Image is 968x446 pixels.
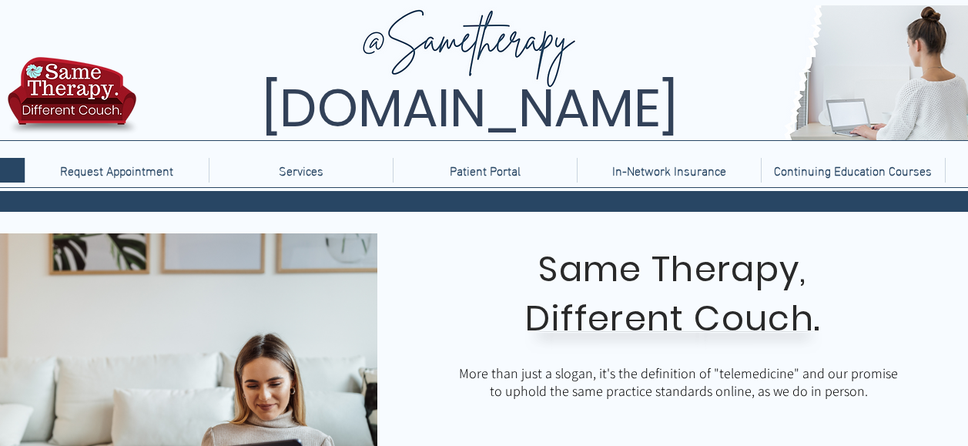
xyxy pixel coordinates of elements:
a: Request Appointment [25,158,209,183]
p: Continuing Education Courses [766,158,940,183]
a: In-Network Insurance [577,158,761,183]
p: More than just a slogan, it's the definition of "telemedicine" and our promise to uphold the same... [455,364,902,400]
span: Same Therapy, [538,245,807,293]
span: Different Couch. [525,294,821,343]
a: Patient Portal [393,158,577,183]
p: Request Appointment [52,158,181,183]
p: Services [271,158,331,183]
span: [DOMAIN_NAME] [262,72,678,145]
div: Services [209,158,393,183]
p: Patient Portal [442,158,528,183]
p: In-Network Insurance [605,158,734,183]
img: TBH.US [3,55,141,146]
a: Continuing Education Courses [761,158,945,183]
